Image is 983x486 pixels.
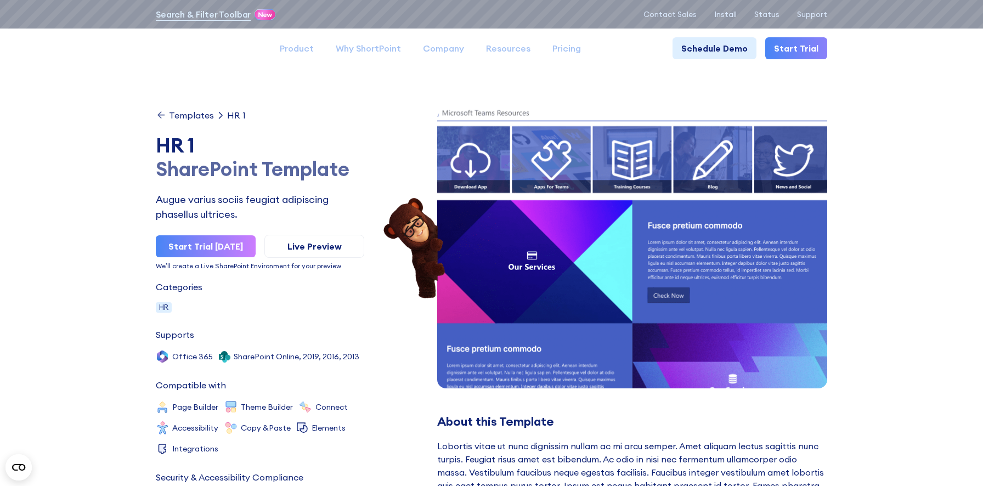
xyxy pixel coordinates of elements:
[156,473,303,482] div: Security & Accessibility Compliance
[264,235,364,258] a: Live Preview
[156,381,226,389] div: Compatible with
[541,37,592,59] a: Pricing
[412,37,475,59] a: Company
[475,37,541,59] a: Resources
[156,157,364,181] div: SharePoint Template
[156,302,172,313] div: HR
[280,42,314,55] div: Product
[673,37,756,59] a: Schedule Demo
[5,454,32,481] button: Open CMP widget
[172,403,218,411] div: Page Builder
[227,111,246,120] div: HR 1
[643,10,697,19] a: Contact Sales
[315,403,348,411] div: Connect
[169,111,214,120] div: Templates
[156,263,364,269] div: We’ll create a Live SharePoint Environment for your preview
[172,445,218,453] div: Integrations
[325,37,412,59] a: Why ShortPoint
[312,424,346,432] div: Elements
[241,403,293,411] div: Theme Builder
[156,134,364,157] div: HR 1
[269,37,325,59] a: Product
[156,192,364,222] div: Augue varius sociis feugiat adipiscing phasellus ultrices.
[797,10,827,19] a: Support
[156,330,194,339] div: Supports
[754,10,779,19] a: Status
[714,10,737,19] a: Install
[156,110,214,121] a: Templates
[336,42,401,55] div: Why ShortPoint
[234,353,359,360] div: SharePoint Online, 2019, 2016, 2013
[437,415,827,428] div: About this Template
[172,424,218,432] div: Accessibility
[156,235,256,257] a: Start Trial [DATE]
[423,42,464,55] div: Company
[241,424,291,432] div: Copy &Paste
[156,8,251,21] a: Search & Filter Toolbar
[552,42,581,55] div: Pricing
[486,42,530,55] div: Resources
[172,353,213,360] div: Office 365
[765,37,827,59] a: Start Trial
[156,282,202,291] div: Categories
[928,433,983,486] iframe: Chat Widget
[156,39,258,58] a: Home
